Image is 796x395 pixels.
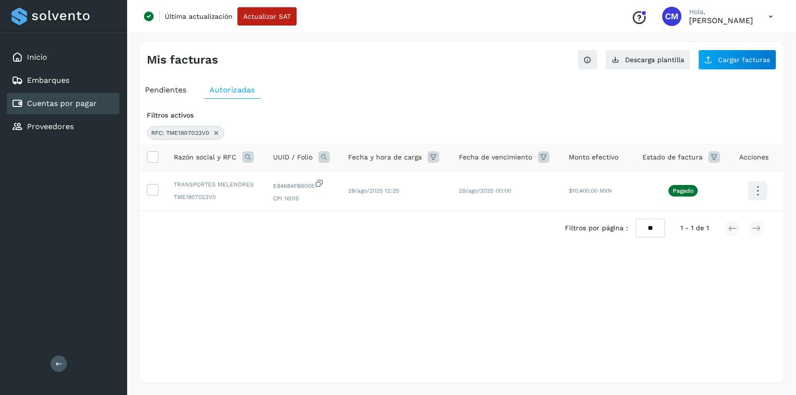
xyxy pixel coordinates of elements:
span: UUID / Folio [273,152,313,162]
span: Fecha y hora de carga [348,152,422,162]
span: Filtros por página : [565,223,628,233]
span: 1 - 1 de 1 [680,223,709,233]
span: Descarga plantilla [625,56,684,63]
span: Monto efectivo [569,152,618,162]
span: CPI 16015 [273,194,333,203]
span: RFC: TME1807023V0 [151,129,209,137]
span: Fecha de vencimiento [459,152,532,162]
a: Inicio [27,53,47,62]
div: Embarques [7,70,119,91]
div: Filtros activos [147,110,776,120]
span: Autorizadas [209,85,255,94]
span: 28/ago/2025 12:25 [348,187,399,194]
h4: Mis facturas [147,53,218,67]
p: Hola, [689,8,753,16]
button: Actualizar SAT [237,7,297,26]
div: Inicio [7,47,119,68]
span: TRANSPORTES MELENDRES [174,180,258,189]
span: Cargar facturas [718,56,770,63]
span: 29/ago/2025 00:00 [459,187,511,194]
span: E84684FB6005 [273,179,333,190]
p: Pagado [673,187,693,194]
a: Cuentas por pagar [27,99,97,108]
a: Embarques [27,76,69,85]
div: RFC: TME1807023V0 [147,126,224,140]
span: Razón social y RFC [174,152,236,162]
div: Cuentas por pagar [7,93,119,114]
span: $10,400.00 MXN [569,187,612,194]
a: Proveedores [27,122,74,131]
div: Proveedores [7,116,119,137]
button: Descarga plantilla [605,50,691,70]
span: Pendientes [145,85,186,94]
span: Acciones [739,152,769,162]
p: Última actualización [165,12,233,21]
span: TME1807023V0 [174,193,258,201]
p: Cynthia Mendoza [689,16,753,25]
span: Estado de factura [642,152,703,162]
span: Actualizar SAT [243,13,291,20]
button: Cargar facturas [698,50,776,70]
